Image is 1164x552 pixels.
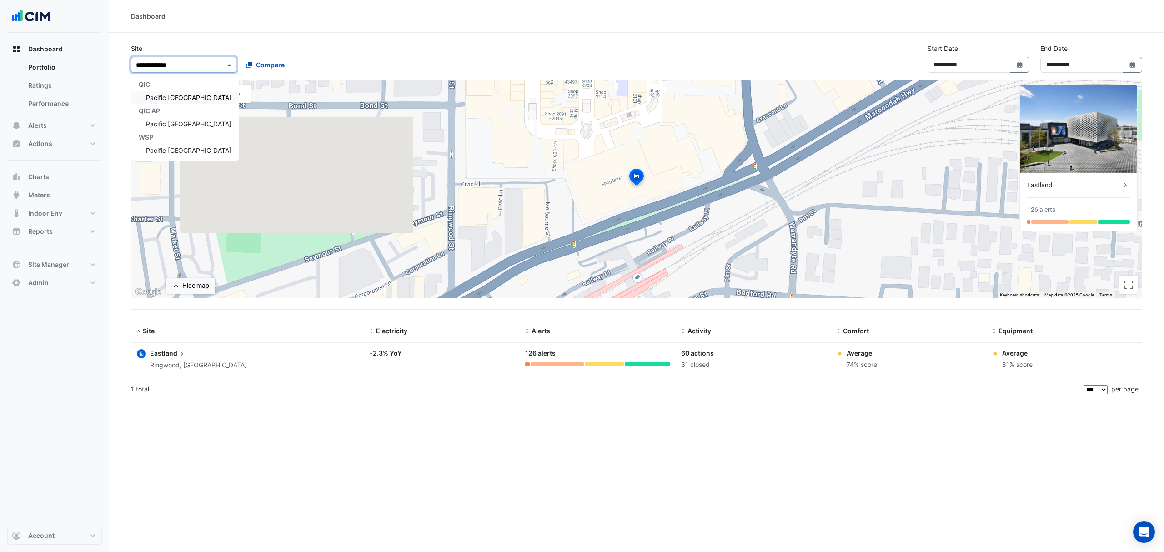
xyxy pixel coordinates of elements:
[1027,205,1055,215] div: 126 alerts
[12,191,21,200] app-icon: Meters
[139,107,162,115] span: QIC API
[131,74,239,161] div: Options List
[256,60,285,70] span: Compare
[370,349,402,357] a: -2.3% YoY
[1002,348,1033,358] div: Average
[7,204,102,222] button: Indoor Env
[627,167,647,189] img: site-pin-selected.svg
[7,40,102,58] button: Dashboard
[28,227,53,236] span: Reports
[1020,85,1137,173] img: Eastland
[1000,292,1039,298] button: Keyboard shortcuts
[12,227,21,236] app-icon: Reports
[131,11,166,21] div: Dashboard
[12,45,21,54] app-icon: Dashboard
[7,186,102,204] button: Meters
[146,94,231,101] span: Pacific [GEOGRAPHIC_DATA]
[28,45,63,54] span: Dashboard
[28,139,52,148] span: Actions
[7,116,102,135] button: Alerts
[240,57,291,73] button: Compare
[1016,61,1024,69] fa-icon: Select Date
[376,327,407,335] span: Electricity
[133,286,163,298] img: Google
[131,44,142,53] label: Site
[1133,521,1155,543] div: Open Intercom Messenger
[7,222,102,241] button: Reports
[143,327,155,335] span: Site
[21,95,102,113] a: Performance
[1040,44,1068,53] label: End Date
[131,378,1082,401] div: 1 total
[12,139,21,148] app-icon: Actions
[133,286,163,298] a: Open this area in Google Maps (opens a new window)
[28,172,49,181] span: Charts
[28,531,55,540] span: Account
[532,327,550,335] span: Alerts
[28,121,47,130] span: Alerts
[998,327,1033,335] span: Equipment
[28,191,50,200] span: Meters
[12,278,21,287] app-icon: Admin
[1002,360,1033,370] div: 81% score
[139,80,150,88] span: QIC
[146,146,231,154] span: Pacific [GEOGRAPHIC_DATA]
[928,44,958,53] label: Start Date
[1111,385,1139,393] span: per page
[1027,181,1121,190] div: Eastland
[139,133,153,141] span: WSP
[28,209,62,218] span: Indoor Env
[12,172,21,181] app-icon: Charts
[847,360,877,370] div: 74% score
[7,135,102,153] button: Actions
[847,348,877,358] div: Average
[1099,292,1112,297] a: Terms (opens in new tab)
[7,527,102,545] button: Account
[12,260,21,269] app-icon: Site Manager
[12,209,21,218] app-icon: Indoor Env
[146,120,231,128] span: Pacific [GEOGRAPHIC_DATA]
[1129,61,1137,69] fa-icon: Select Date
[21,58,102,76] a: Portfolio
[150,348,186,358] span: Eastland
[28,260,69,269] span: Site Manager
[150,360,247,371] div: Ringwood, [GEOGRAPHIC_DATA]
[28,278,49,287] span: Admin
[182,281,209,291] div: Hide map
[1044,292,1094,297] span: Map data ©2025 Google
[681,349,714,357] a: 60 actions
[687,327,711,335] span: Activity
[21,76,102,95] a: Ratings
[166,278,215,294] button: Hide map
[1119,276,1138,294] button: Toggle fullscreen view
[7,256,102,274] button: Site Manager
[11,7,52,25] img: Company Logo
[7,58,102,116] div: Dashboard
[843,327,869,335] span: Comfort
[7,274,102,292] button: Admin
[681,360,826,370] div: 31 closed
[12,121,21,130] app-icon: Alerts
[7,168,102,186] button: Charts
[525,348,670,359] div: 126 alerts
